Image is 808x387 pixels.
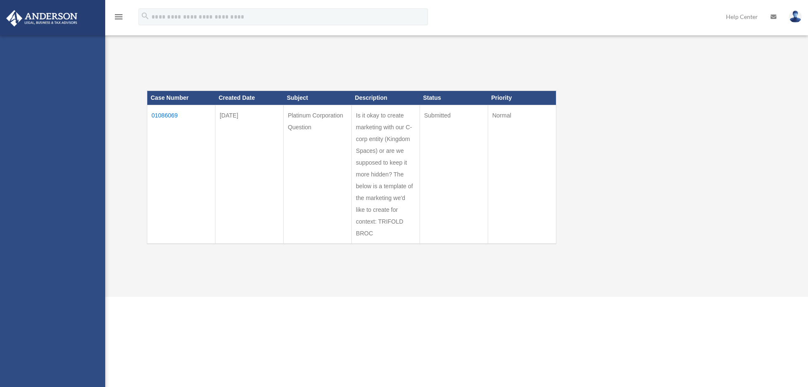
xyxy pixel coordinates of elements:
th: Created Date [215,91,283,105]
td: 01086069 [147,105,215,244]
th: Case Number [147,91,215,105]
td: Platinum Corporation Question [283,105,351,244]
td: Is it okay to create marketing with our C-corp entity (Kingdom Spaces) or are we supposed to keep... [351,105,420,244]
th: Subject [283,91,351,105]
i: menu [114,12,124,22]
th: Status [420,91,488,105]
td: Submitted [420,105,488,244]
td: Normal [488,105,556,244]
img: Anderson Advisors Platinum Portal [4,10,80,27]
img: User Pic [789,11,802,23]
a: menu [114,15,124,22]
th: Priority [488,91,556,105]
td: [DATE] [215,105,283,244]
th: Description [351,91,420,105]
i: search [141,11,150,21]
